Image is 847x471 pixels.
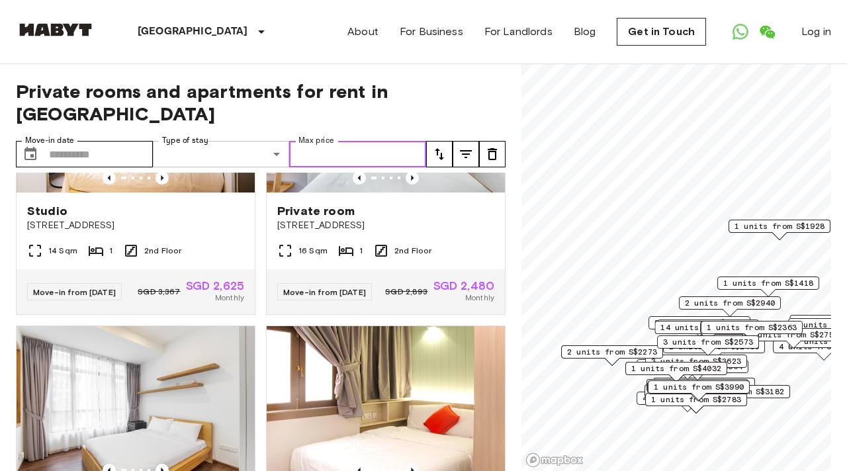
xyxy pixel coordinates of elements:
div: Map marker [688,385,790,406]
span: SGD 2,480 [433,280,494,292]
button: Previous image [353,171,366,185]
span: 3 units from S$2573 [663,336,753,348]
span: 1 [109,245,112,257]
span: [STREET_ADDRESS] [277,219,494,232]
div: Map marker [561,345,663,366]
div: Map marker [717,277,819,297]
span: Studio [27,203,67,219]
span: 4 units from S$1680 [643,392,733,404]
button: Choose date [17,141,44,167]
a: Log in [801,24,831,40]
div: Map marker [653,378,755,398]
span: Move-in from [DATE] [33,287,116,297]
a: Open WeChat [754,19,780,45]
a: For Business [400,24,463,40]
a: Marketing picture of unit SG-01-111-002-001Previous imagePrevious imageStudio[STREET_ADDRESS]14 S... [16,33,255,315]
span: 14 Sqm [48,245,77,257]
div: Map marker [645,355,747,375]
a: Blog [574,24,596,40]
a: Open WhatsApp [727,19,754,45]
label: Max price [298,135,334,146]
a: About [347,24,379,40]
span: 2nd Floor [144,245,181,257]
span: 16 Sqm [298,245,328,257]
div: Map marker [701,321,803,341]
span: SGD 2,893 [385,286,427,298]
span: Monthly [215,292,244,304]
div: Map marker [654,321,761,341]
button: Previous image [406,171,419,185]
span: [STREET_ADDRESS] [27,219,244,232]
a: Mapbox logo [525,452,584,468]
div: Map marker [679,296,781,317]
div: Map marker [657,335,759,356]
span: SGD 2,625 [186,280,244,292]
div: Map marker [647,381,749,402]
span: 2 units from S$2940 [685,297,775,309]
span: 1 units from S$3182 [694,386,784,398]
div: Map marker [625,362,727,382]
span: 3 units from S$3024 [663,320,753,332]
label: Move-in date [25,135,74,146]
button: tune [479,141,506,167]
button: Previous image [156,171,169,185]
a: Marketing picture of unit SG-01-021-008-01Previous imagePrevious imagePrivate room[STREET_ADDRESS... [266,33,506,315]
span: Private rooms and apartments for rent in [GEOGRAPHIC_DATA] [16,80,506,125]
a: Get in Touch [617,18,706,46]
div: Map marker [648,380,750,401]
div: Map marker [646,379,748,400]
img: Habyt [16,23,95,36]
span: 2 units from S$2273 [567,346,657,358]
span: 1 units from S$4032 [631,363,721,374]
div: Map marker [646,360,748,380]
span: 1 units from S$2363 [707,321,797,333]
span: 14 units from S$2348 [660,321,755,333]
button: Previous image [103,171,116,185]
div: Map marker [645,393,747,413]
div: Map marker [663,340,765,361]
a: For Landlords [484,24,553,40]
span: 1 units from S$1418 [723,277,813,289]
label: Type of stay [162,135,208,146]
span: SGD 3,367 [138,286,180,298]
span: 3 units from S$3623 [651,355,741,367]
span: 1 units from S$3600 [659,378,749,390]
span: Move-in from [DATE] [283,287,366,297]
span: 1 units from S$1928 [735,220,825,232]
span: 1 [359,245,363,257]
div: Map marker [645,384,746,405]
span: 3 units from S$1764 [654,317,744,329]
div: Map marker [729,220,830,240]
span: Monthly [465,292,494,304]
div: Map marker [648,316,750,337]
span: 1 units from S$3990 [654,381,744,393]
span: Private room [277,203,355,219]
button: tune [453,141,479,167]
button: tune [426,141,453,167]
span: 2nd Floor [394,245,431,257]
div: Map marker [637,392,738,412]
div: Map marker [657,320,759,340]
p: [GEOGRAPHIC_DATA] [138,24,248,40]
